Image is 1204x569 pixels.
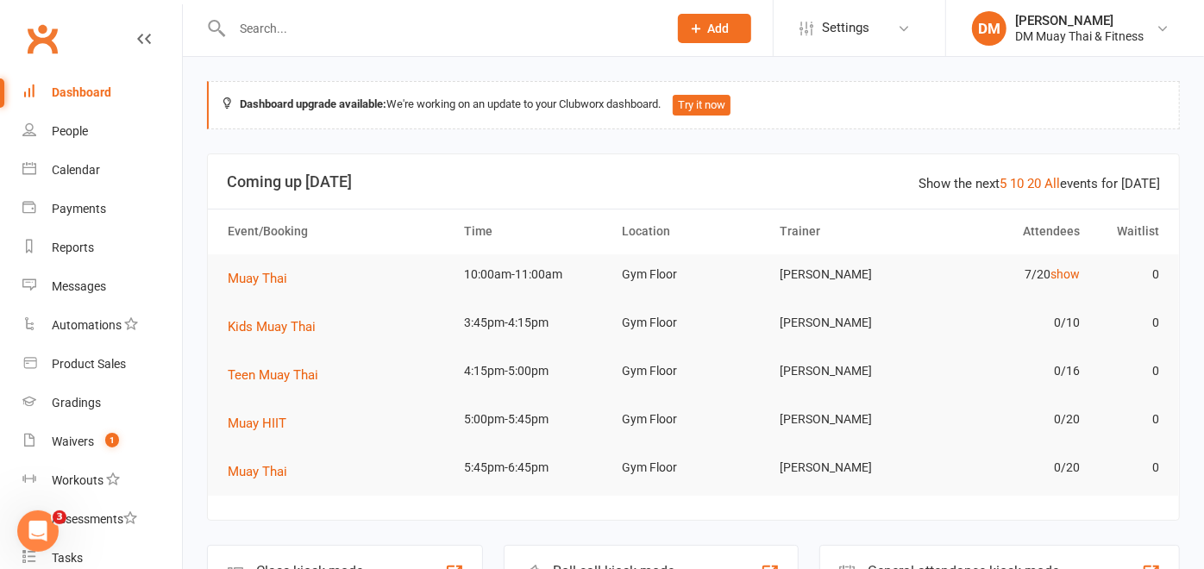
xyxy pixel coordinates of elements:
a: Assessments [22,500,182,539]
div: Workouts [52,473,103,487]
div: Reports [52,241,94,254]
th: Trainer [773,209,931,253]
div: Messages [52,279,106,293]
td: [PERSON_NAME] [773,303,931,343]
button: Muay Thai [228,268,299,289]
h3: Coming up [DATE] [227,173,1160,191]
td: 0 [1088,254,1168,295]
td: Gym Floor [615,303,773,343]
button: Add [678,14,751,43]
button: Muay HIIT [228,413,298,434]
a: 5 [1000,176,1006,191]
span: Muay HIIT [228,416,286,431]
td: 0/16 [931,351,1088,391]
th: Event/Booking [220,209,457,253]
td: 0 [1088,303,1168,343]
div: People [52,124,88,138]
div: Automations [52,318,122,332]
th: Time [457,209,615,253]
a: Calendar [22,151,182,190]
span: Add [708,22,730,35]
span: 1 [105,433,119,447]
td: [PERSON_NAME] [773,254,931,295]
a: Workouts [22,461,182,500]
a: Gradings [22,384,182,422]
button: Teen Muay Thai [228,365,330,385]
div: Gradings [52,396,101,410]
a: Clubworx [21,17,64,60]
td: Gym Floor [615,254,773,295]
td: 3:45pm-4:15pm [457,303,615,343]
td: 5:00pm-5:45pm [457,399,615,440]
td: 5:45pm-6:45pm [457,447,615,488]
td: 7/20 [931,254,1088,295]
a: Waivers 1 [22,422,182,461]
button: Try it now [673,95,731,116]
a: Payments [22,190,182,228]
td: 0/10 [931,303,1088,343]
div: [PERSON_NAME] [1015,13,1144,28]
td: 0 [1088,351,1168,391]
div: Tasks [52,551,83,565]
td: Gym Floor [615,447,773,488]
div: Calendar [52,163,100,177]
td: [PERSON_NAME] [773,447,931,488]
span: Settings [822,9,869,47]
span: Kids Muay Thai [228,319,316,335]
a: Automations [22,306,182,345]
td: 10:00am-11:00am [457,254,615,295]
a: Dashboard [22,73,182,112]
th: Location [615,209,773,253]
div: Waivers [52,435,94,448]
td: 0/20 [931,447,1088,488]
button: Kids Muay Thai [228,316,328,337]
div: DM [972,11,1006,46]
span: 3 [53,510,66,524]
strong: Dashboard upgrade available: [240,97,386,110]
td: 4:15pm-5:00pm [457,351,615,391]
td: 0 [1088,447,1168,488]
div: Assessments [52,512,137,526]
a: 10 [1010,176,1024,191]
span: Muay Thai [228,271,287,286]
a: All [1044,176,1060,191]
span: Teen Muay Thai [228,367,318,383]
td: [PERSON_NAME] [773,399,931,440]
iframe: Intercom live chat [17,510,59,552]
div: DM Muay Thai & Fitness [1015,28,1144,44]
input: Search... [227,16,655,41]
a: 20 [1027,176,1041,191]
th: Attendees [931,209,1088,253]
td: Gym Floor [615,399,773,440]
a: Product Sales [22,345,182,384]
a: show [1051,267,1081,281]
a: Messages [22,267,182,306]
div: We're working on an update to your Clubworx dashboard. [207,81,1180,129]
a: People [22,112,182,151]
td: Gym Floor [615,351,773,391]
td: [PERSON_NAME] [773,351,931,391]
div: Dashboard [52,85,111,99]
div: Show the next events for [DATE] [919,173,1160,194]
td: 0 [1088,399,1168,440]
th: Waitlist [1088,209,1168,253]
div: Product Sales [52,357,126,371]
td: 0/20 [931,399,1088,440]
span: Muay Thai [228,464,287,479]
a: Reports [22,228,182,267]
button: Muay Thai [228,461,299,482]
div: Payments [52,202,106,216]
